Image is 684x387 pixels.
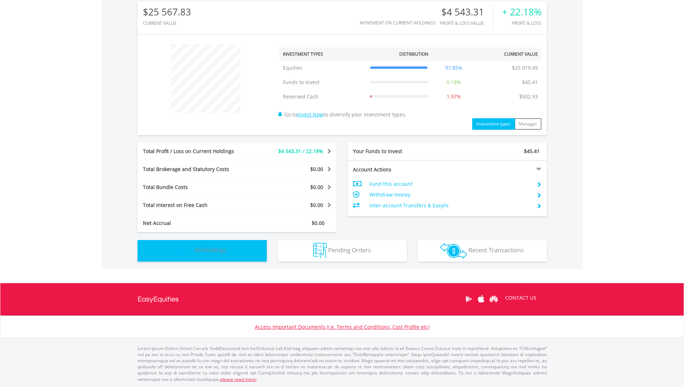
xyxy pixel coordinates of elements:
[432,75,476,89] td: 0.18%
[432,89,476,104] td: 1.97%
[500,288,541,308] a: CONTACT US
[138,166,254,173] div: Total Brokerage and Statutory Costs
[328,246,371,254] span: Pending Orders
[502,7,541,17] div: + 22.18%
[279,75,367,89] td: Funds to Invest
[508,61,541,75] td: $25 019.49
[143,7,191,17] div: $25 567.83
[360,20,436,25] div: Movement on Current Holdings:
[138,184,254,191] div: Total Bundle Costs
[313,243,327,258] img: pending_instructions-wht.png
[310,166,323,172] span: $0.00
[515,118,541,130] button: Manager
[312,220,325,226] span: $0.00
[518,75,541,89] td: $45.41
[279,61,367,75] td: Equities
[348,148,447,155] div: Your Funds to Invest
[195,246,227,254] span: All Holdings
[369,200,531,211] td: Inter-account Transfers & EasyFx
[502,21,541,26] div: Profit & Loss
[279,47,367,61] th: Investment Types
[138,220,254,227] div: Net Accrual
[469,246,524,254] span: Recent Transactions
[369,189,531,200] td: Withdraw money
[475,288,488,310] a: Apple
[138,240,267,262] button: All Holdings
[138,283,179,315] a: EasyEquities
[440,21,493,26] div: Profit & Loss Value
[348,166,447,173] div: Account Actions
[310,202,323,208] span: $0.00
[255,323,429,330] a: Access Important Documents (i.e. Terms and Conditions, Cost Profile etc)
[369,179,531,189] td: Fund this account
[476,47,541,61] th: Current Value
[418,240,547,262] button: Recent Transactions
[138,345,547,382] p: Lorem Ipsum Dolors (Ame) Con a/e SeddOeiusmod tem InciDiduntut Lab Etd mag aliquaen admin veniamq...
[278,148,323,155] span: $4 543.31 / 22.18%
[279,89,367,104] td: Reserved Cash
[274,40,547,130] div: Go to to diversify your investment types.
[472,118,515,130] button: Investment types
[143,21,191,26] div: CURRENT VALUE
[138,148,254,155] div: Total Profit / Loss on Current Holdings
[297,111,324,118] a: Invest Now
[440,243,467,259] img: transactions-zar-wht.png
[310,184,323,190] span: $0.00
[432,61,476,75] td: 97.85%
[278,240,407,262] button: Pending Orders
[138,202,254,209] div: Total Interest on Free Cash
[440,7,493,17] div: $4 543.31
[488,288,500,310] a: Huawei
[462,288,475,310] a: Google Play
[399,51,428,57] div: Distribution
[516,89,541,104] td: $502.93
[178,243,193,258] img: holdings-wht.png
[220,376,257,382] a: please read more:
[524,148,540,155] span: $45.41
